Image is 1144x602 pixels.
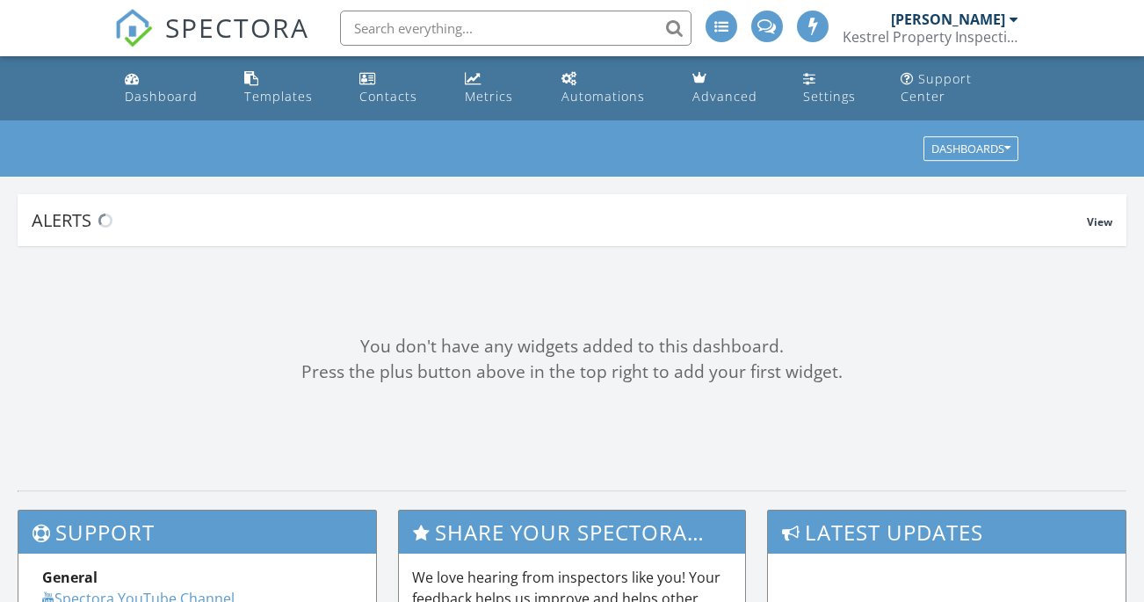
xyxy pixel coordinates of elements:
img: The Best Home Inspection Software - Spectora [114,9,153,47]
span: SPECTORA [165,9,309,46]
a: Settings [796,63,880,113]
div: Automations [561,88,645,105]
div: Support Center [901,70,972,105]
h3: Support [18,511,376,554]
div: [PERSON_NAME] [891,11,1005,28]
div: Kestrel Property Inspections LLC [843,28,1018,46]
h3: Share Your Spectora Experience [399,511,746,554]
input: Search everything... [340,11,691,46]
a: Support Center [894,63,1026,113]
div: Dashboard [125,88,198,105]
div: Settings [803,88,856,105]
div: You don't have any widgets added to this dashboard. [18,334,1126,359]
a: Automations (Basic) [554,63,671,113]
a: Templates [237,63,338,113]
div: Alerts [32,208,1087,232]
div: Dashboards [931,143,1010,156]
div: Metrics [465,88,513,105]
a: Contacts [352,63,445,113]
h3: Latest Updates [768,511,1126,554]
a: Advanced [685,63,782,113]
div: Advanced [692,88,757,105]
div: Templates [244,88,313,105]
a: SPECTORA [114,24,309,61]
strong: General [42,568,98,587]
a: Metrics [458,63,540,113]
span: View [1087,214,1112,229]
button: Dashboards [923,137,1018,162]
div: Contacts [359,88,417,105]
a: Dashboard [118,63,223,113]
div: Press the plus button above in the top right to add your first widget. [18,359,1126,385]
